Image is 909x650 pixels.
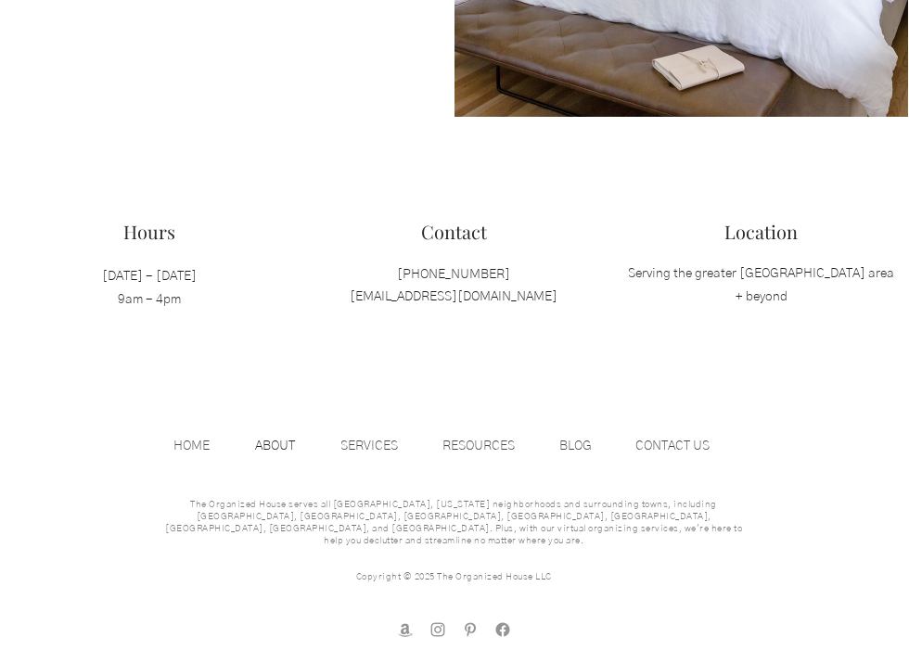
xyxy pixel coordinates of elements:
[421,219,487,244] span: Contact
[331,432,407,460] p: SERVICES
[396,620,415,639] img: amazon store front
[164,432,745,460] nav: Site
[165,500,742,545] span: The Organized House serves all [GEOGRAPHIC_DATA], [US_STATE] neighborhoods and surrounding towns,...
[331,432,433,460] a: SERVICES
[164,432,219,460] p: HOME
[724,219,798,244] span: Location
[433,432,524,460] p: RESOURCES
[350,290,557,303] a: [EMAIL_ADDRESS][DOMAIN_NAME]
[550,432,601,460] p: BLOG
[433,432,550,460] a: RESOURCES
[246,432,304,460] p: ABOUT
[102,270,197,306] span: [DATE] - [DATE] 9am - 4pm
[736,290,787,303] span: + beyond
[493,620,512,639] img: facebook
[164,432,246,460] a: HOME
[626,432,719,460] p: CONTACT US
[246,432,331,460] a: ABOUT
[396,620,512,639] ul: Social Bar
[628,267,894,280] span: Serving the greater [GEOGRAPHIC_DATA] area
[461,620,480,639] img: Pinterest
[626,432,745,460] a: CONTACT US
[429,620,447,639] img: Instagram
[356,572,552,581] span: Copyright © 2025 The Organized House LLC
[397,268,510,281] a: [PHONE_NUMBER]
[123,219,175,244] span: Hours
[550,432,626,460] a: BLOG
